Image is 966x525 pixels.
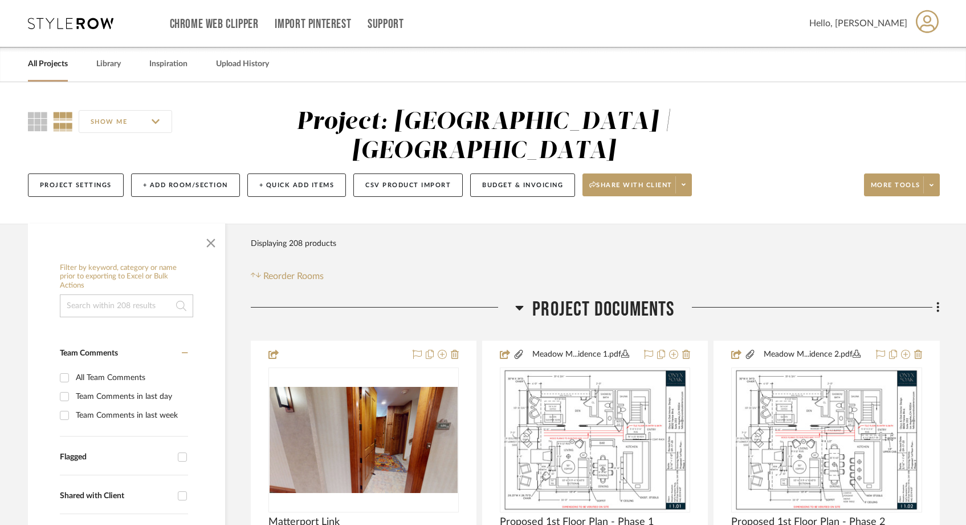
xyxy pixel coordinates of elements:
[60,453,172,462] div: Flagged
[170,19,259,29] a: Chrome Web Clipper
[76,369,185,387] div: All Team Comments
[60,294,193,317] input: Search within 208 results
[532,297,674,322] span: Project Documents
[131,173,240,197] button: + Add Room/Section
[589,181,672,198] span: Share with client
[734,369,919,511] img: Proposed 1st Floor Plan - Phase 2
[251,232,336,255] div: Displaying 208 products
[247,173,347,197] button: + Quick Add Items
[353,173,463,197] button: CSV Product Import
[76,387,185,406] div: Team Comments in last day
[28,56,68,72] a: All Projects
[809,17,907,30] span: Hello, [PERSON_NAME]
[60,349,118,357] span: Team Comments
[368,19,403,29] a: Support
[216,56,269,72] a: Upload History
[60,264,193,290] h6: Filter by keyword, category or name prior to exporting to Excel or Bulk Actions
[251,269,324,283] button: Reorder Rooms
[28,173,124,197] button: Project Settings
[296,110,671,163] div: Project: [GEOGRAPHIC_DATA] | [GEOGRAPHIC_DATA]
[149,56,188,72] a: Inspiration
[871,181,920,198] span: More tools
[199,229,222,252] button: Close
[60,491,172,501] div: Shared with Client
[275,19,351,29] a: Import Pinterest
[470,173,575,197] button: Budget & Invoicing
[864,173,940,196] button: More tools
[503,369,687,511] img: Proposed 1st Floor Plan - Phase 1
[263,269,324,283] span: Reorder Rooms
[582,173,692,196] button: Share with client
[76,406,185,425] div: Team Comments in last week
[96,56,121,72] a: Library
[270,387,458,493] img: Matterport Link
[524,348,637,362] button: Meadow M...idence 1.pdf
[756,348,869,362] button: Meadow M...idence 2.pdf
